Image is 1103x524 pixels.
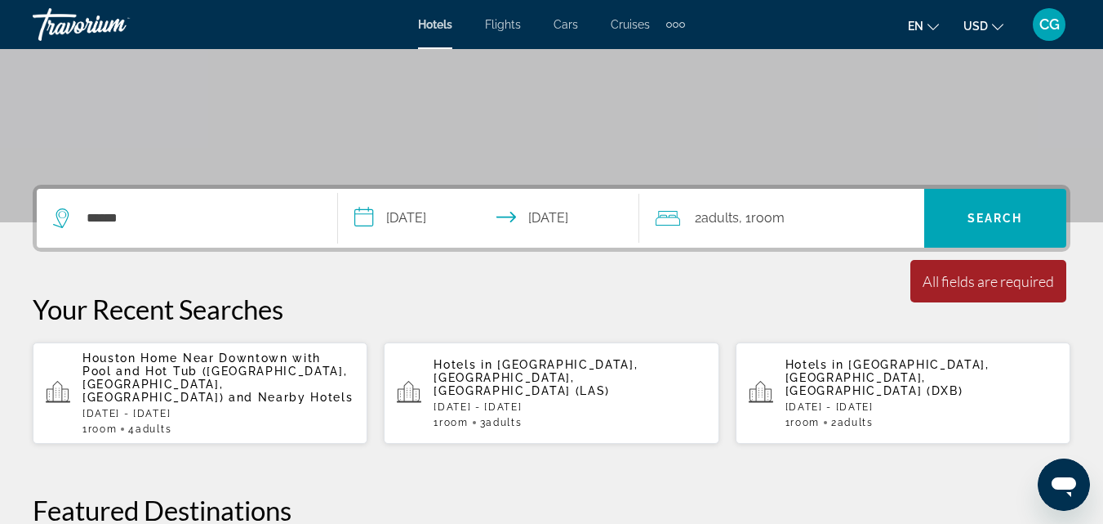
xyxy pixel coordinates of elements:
[434,417,468,428] span: 1
[33,342,367,445] button: Houston Home Near Downtown with Pool and Hot Tub ([GEOGRAPHIC_DATA], [GEOGRAPHIC_DATA], [GEOGRAPH...
[751,210,785,226] span: Room
[82,423,117,435] span: 1
[1039,16,1060,33] span: CG
[701,210,739,226] span: Adults
[229,391,354,404] span: and Nearby Hotels
[136,423,171,435] span: Adults
[785,401,1057,413] p: [DATE] - [DATE]
[963,14,1003,38] button: Change currency
[736,342,1070,445] button: Hotels in [GEOGRAPHIC_DATA], [GEOGRAPHIC_DATA], [GEOGRAPHIC_DATA] (DXB)[DATE] - [DATE]1Room2Adults
[908,20,923,33] span: en
[82,352,347,404] span: Houston Home Near Downtown with Pool and Hot Tub ([GEOGRAPHIC_DATA], [GEOGRAPHIC_DATA], [GEOGRAPH...
[695,207,739,230] span: 2
[128,423,171,435] span: 4
[485,18,521,31] a: Flights
[480,417,523,428] span: 3
[639,189,924,248] button: Travelers: 2 adults, 0 children
[967,212,1023,225] span: Search
[434,358,492,371] span: Hotels in
[963,20,988,33] span: USD
[338,189,639,248] button: Select check in and out date
[384,342,718,445] button: Hotels in [GEOGRAPHIC_DATA], [GEOGRAPHIC_DATA], [GEOGRAPHIC_DATA] (LAS)[DATE] - [DATE]1Room3Adults
[37,189,1066,248] div: Search widget
[785,417,820,428] span: 1
[1038,459,1090,511] iframe: Button to launch messaging window
[611,18,650,31] a: Cruises
[82,408,354,419] p: [DATE] - [DATE]
[554,18,578,31] a: Cars
[838,417,874,428] span: Adults
[923,272,1054,290] div: All fields are required
[785,358,844,371] span: Hotels in
[908,14,939,38] button: Change language
[439,417,469,428] span: Room
[785,358,990,397] span: [GEOGRAPHIC_DATA], [GEOGRAPHIC_DATA], [GEOGRAPHIC_DATA] (DXB)
[924,189,1066,248] button: Search
[831,417,874,428] span: 2
[33,293,1070,325] p: Your Recent Searches
[486,417,522,428] span: Adults
[88,423,118,435] span: Room
[666,11,685,38] button: Extra navigation items
[434,358,638,397] span: [GEOGRAPHIC_DATA], [GEOGRAPHIC_DATA], [GEOGRAPHIC_DATA] (LAS)
[739,207,785,230] span: , 1
[434,401,705,413] p: [DATE] - [DATE]
[1028,7,1070,42] button: User Menu
[418,18,452,31] a: Hotels
[790,417,820,428] span: Room
[85,206,313,231] input: Search hotel destination
[33,3,196,46] a: Travorium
